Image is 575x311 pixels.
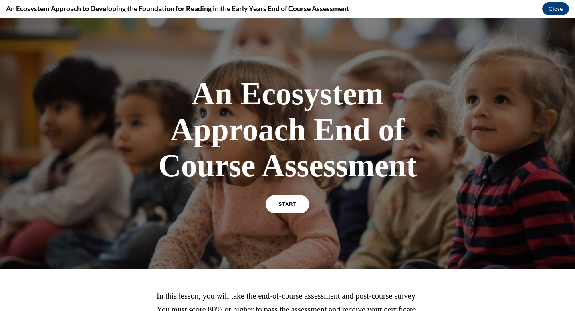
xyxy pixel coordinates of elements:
[6,4,349,14] h4: An Ecosystem Approach to Developing the Foundation for Reading in the Early Years End of Course A...
[266,177,309,195] a: START
[148,58,427,165] h1: An Ecosystem Approach End of Course Assessment
[157,273,417,309] span: In this lesson, you will take the end-of-course assessment and post-course survey. You must score...
[542,2,569,15] button: Close
[278,183,297,189] span: START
